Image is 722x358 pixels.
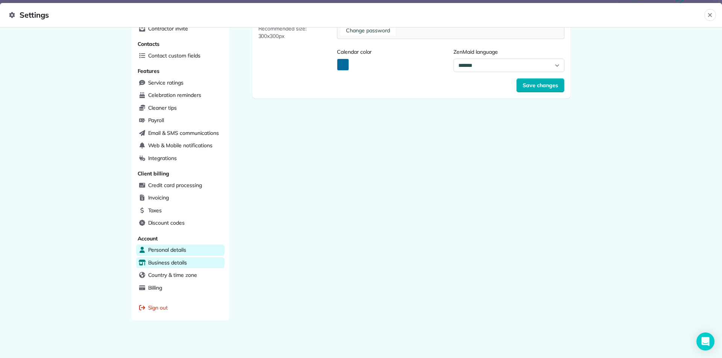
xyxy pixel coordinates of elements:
[136,192,224,204] a: Invoicing
[148,219,185,227] span: Discount codes
[148,91,201,99] span: Celebration reminders
[136,50,224,62] a: Contact custom fields
[148,79,184,86] span: Service ratings
[148,154,177,162] span: Integrations
[337,59,349,71] button: Activate Color Picker
[148,246,186,254] span: Personal details
[136,302,224,314] a: Sign out
[340,25,396,36] button: Change password
[136,205,224,216] a: Taxes
[523,82,558,89] span: Save changes
[9,9,704,21] span: Settings
[148,25,188,32] span: Contractor invite
[148,271,197,279] span: Country & time zone
[454,48,564,56] label: ZenMaid language
[337,48,447,56] label: Calendar color
[136,90,224,101] a: Celebration reminders
[136,115,224,126] a: Payroll
[136,103,224,114] a: Cleaner tips
[136,282,224,294] a: Billing
[148,207,162,214] span: Taxes
[148,129,219,137] span: Email & SMS communications
[696,332,714,350] div: Open Intercom Messenger
[148,116,164,124] span: Payroll
[138,41,160,47] span: Contacts
[138,235,158,242] span: Account
[516,78,564,92] button: Save changes
[136,180,224,191] a: Credit card processing
[148,181,202,189] span: Credit card processing
[136,77,224,89] a: Service ratings
[138,68,160,74] span: Features
[148,142,212,149] span: Web & Mobile notifications
[136,128,224,139] a: Email & SMS communications
[138,170,169,177] span: Client billing
[136,140,224,151] a: Web & Mobile notifications
[136,23,224,35] a: Contractor invite
[148,194,169,201] span: Invoicing
[136,245,224,256] a: Personal details
[136,218,224,229] a: Discount codes
[148,259,187,266] span: Business details
[704,9,716,21] button: Close
[148,104,177,112] span: Cleaner tips
[148,284,162,292] span: Billing
[136,257,224,269] a: Business details
[148,304,168,311] span: Sign out
[136,270,224,281] a: Country & time zone
[148,52,200,59] span: Contact custom fields
[136,153,224,164] a: Integrations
